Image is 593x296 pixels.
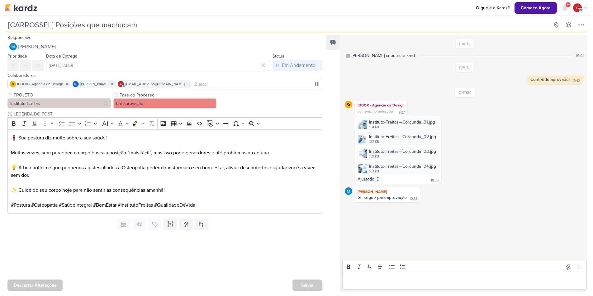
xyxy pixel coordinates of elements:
[11,186,319,194] p: ✨ Cuide do seu corpo hoje para não sentir as consequências amanhã!
[11,134,319,142] p: 🧍‍♀️ Sua postura diz muito sobre a sua saúde!
[352,52,415,59] div: [PERSON_NAME] criou este kard
[369,119,435,125] div: Instituto-Freitas---Corcunda_01.jpg
[410,196,417,201] div: 10:58
[369,134,436,140] div: Instituto-Freitas---Corcunda_02.jpg
[358,149,367,158] img: 6c30dQEhJieb0O1VMzR3FnCbmTEm5ihjXMzYCIbX.jpg
[369,148,436,155] div: Instituto-Freitas---Corcunda_03.jpg
[7,117,322,129] div: Editor toolbar
[11,164,319,179] p: 💡 A boa notícia é que pequenos ajustes aliados à Osteopatia podem transformar o seu bem-estar, al...
[358,109,393,114] span: comentário deletado
[13,92,111,98] label: PROJETO
[46,54,77,59] label: Data de Entrega
[369,169,436,174] div: 163 KB
[573,3,582,12] div: giselyrlfreitas@gmail.com
[18,43,56,50] span: [PERSON_NAME]
[369,163,436,170] div: Instituto-Freitas---Corcunda_04.jpg
[9,43,17,50] img: MARIANA MIRANDA
[356,102,406,108] div: IDBOX - Agência de Design
[356,118,440,131] div: Instituto-Freitas---Corcunda_01.jpg
[113,98,217,108] button: Em aprovação
[125,81,185,87] span: [EMAIL_ADDRESS][DOMAIN_NAME]
[119,92,217,98] label: Fase do Processo
[273,60,322,71] button: Em Andamento
[11,201,319,209] p: #Postura #Osteopatia #SaúdeIntegral #BemEstar #InstitutoFreitas #QualidadeDeVida
[7,35,32,40] label: Responsável
[473,5,512,11] a: O que é o Kardz?
[80,81,108,87] span: [PERSON_NAME]
[567,2,570,7] span: 9+
[345,101,352,108] img: IDBOX - Agência de Design
[120,83,122,86] p: g
[369,125,435,130] div: 154 KB
[431,178,439,183] div: 10:35
[356,189,419,195] div: [PERSON_NAME]
[369,154,436,159] div: 159 KB
[399,110,405,115] div: 9:37
[576,5,579,11] p: g
[342,261,587,273] div: Editor toolbar
[7,98,111,108] button: Instituto Freitas
[74,83,78,86] p: Td
[73,81,79,87] div: Thais de carvalho
[12,111,322,117] input: Texto sem título
[356,147,440,160] div: Instituto-Freitas---Corcunda_03.jpg
[46,60,270,71] input: Select a date
[530,77,570,82] div: Conteúdo aprovado!
[10,81,16,87] img: IDBOX - Agência de Design
[7,129,322,214] div: Editor editing area: main
[5,4,37,12] img: kardz.app
[576,53,584,59] div: 15:01
[356,162,440,175] div: Instituto-Freitas---Corcunda_04.jpg
[11,149,319,157] p: Muitas vezes, sem perceber, o corpo busca a posição “mais fácil”, mas isso pode gerar dores e até...
[358,120,367,129] img: lMWoIjiCV4LM4bPf8SfqiFLWthoGZTtZ9j1j3NXy.jpg
[282,62,315,69] div: Em Andamento
[7,72,322,79] div: Colaboradores
[358,195,407,200] div: Gi, segue para aprovação
[7,41,322,52] button: [PERSON_NAME]
[7,54,27,59] label: Prioridade
[358,176,380,182] div: Ajustado :D
[358,164,367,173] img: L3beDW7CbzNWPx1ZO11jdEaGUWbX8YXP4irI2jXW.jpg
[273,54,284,59] label: Status
[356,132,440,146] div: Instituto-Freitas---Corcunda_02.jpg
[342,273,587,290] div: Editor editing area: main
[572,78,580,83] div: 19:42
[358,135,367,143] img: PObW3BJLB1QifC9qqv6t3BK4RKNFbBaqBQaJddIw.jpg
[118,81,124,87] div: giselyrlfreitas@gmail.com
[515,2,557,14] button: Comece Agora
[369,139,436,144] div: 132 KB
[17,81,63,87] span: IDBOX - Agência de Design
[345,187,352,195] img: MARIANA MIRANDA
[6,19,549,31] input: Kard Sem Título
[193,80,321,88] input: Buscar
